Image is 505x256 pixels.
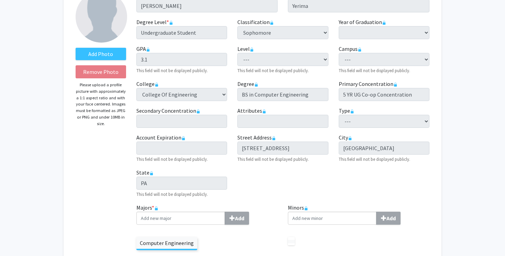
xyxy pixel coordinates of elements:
[136,156,208,162] small: This field will not be displayed publicly.
[382,21,386,25] svg: This information is provided and automatically updated by Drexel University and is not editable o...
[237,107,266,115] label: Attributes
[254,82,258,87] svg: This information is provided and automatically updated by Drexel University and is not editable o...
[339,80,397,88] label: Primary Concentration
[250,47,254,52] svg: This information is provided and automatically updated by Drexel University and is not editable o...
[339,45,362,53] label: Campus
[235,215,244,222] b: Add
[237,133,276,142] label: Street Address
[136,80,159,88] label: College
[270,21,274,25] svg: This information is provided and automatically updated by Drexel University and is not editable o...
[393,82,397,87] svg: This information is provided and automatically updated by Drexel University and is not editable o...
[237,68,309,73] small: This field will not be displayed publicly.
[136,18,173,26] label: Degree Level
[386,215,396,222] b: Add
[5,225,29,251] iframe: Chat
[237,156,309,162] small: This field will not be displayed publicly.
[136,107,200,115] label: Secondary Concentration
[339,133,352,142] label: City
[376,212,401,225] button: Minors
[146,47,150,52] svg: This information is provided and automatically updated by Drexel University and is not editable o...
[76,82,126,127] p: Please upload a profile picture with approximately a 1:1 aspect ratio and with your face centered...
[288,212,377,225] input: MinorsAdd
[339,68,410,73] small: This field will not be displayed publicly.
[155,82,159,87] svg: This information is provided and automatically updated by Drexel University and is not editable o...
[348,136,352,140] svg: This information is provided and automatically updated by Drexel University and is not editable o...
[169,21,173,25] svg: This information is provided and automatically updated by Drexel University and is not editable o...
[237,18,274,26] label: Classification
[272,136,276,140] svg: This information is provided and automatically updated by Drexel University and is not editable o...
[196,109,200,113] svg: This information is provided and automatically updated by Drexel University and is not editable o...
[262,109,266,113] svg: This information is provided and automatically updated by Drexel University and is not editable o...
[237,80,258,88] label: Degree
[76,48,126,60] label: AddProfile Picture
[136,45,150,53] label: GPA
[358,47,362,52] svg: This information is provided and automatically updated by Drexel University and is not editable o...
[136,203,278,225] label: Majors
[225,212,249,225] button: Majors*
[350,109,354,113] svg: This information is provided and automatically updated by Drexel University and is not editable o...
[136,68,208,73] small: This field will not be displayed publicly.
[339,107,354,115] label: Type
[76,65,126,78] button: Remove Photo
[237,45,254,53] label: Level
[136,133,186,142] label: Account Expiration
[181,136,186,140] svg: This information is provided and automatically updated by Drexel University and is not editable o...
[136,212,225,225] input: Majors*Add
[339,18,386,26] label: Year of Graduation
[136,191,208,197] small: This field will not be displayed publicly.
[136,168,154,177] label: State
[288,203,429,225] label: Minors
[136,237,197,249] label: Computer Engineering
[149,171,154,175] svg: This information is provided and automatically updated by Drexel University and is not editable o...
[339,156,410,162] small: This field will not be displayed publicly.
